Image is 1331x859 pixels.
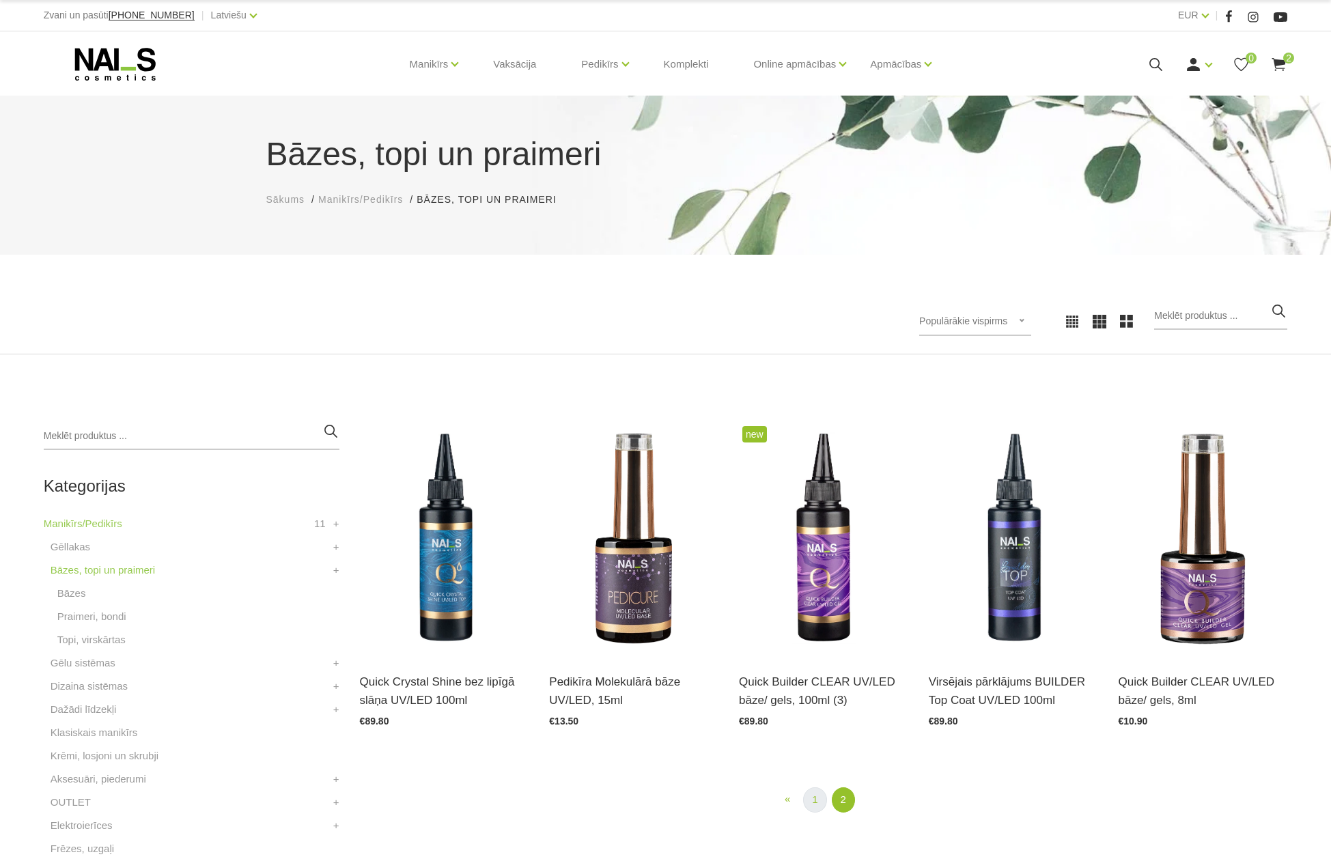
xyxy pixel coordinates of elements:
[51,724,138,741] a: Klasiskais manikīrs
[1233,56,1250,73] a: 0
[1118,423,1287,656] img: Quick Builder Clear Caurspīdīga bāze/gels. Šī bāze/gels ir unikāls produkts ar daudz izmantošanas...
[929,673,1098,709] a: Virsējais pārklājums BUILDER Top Coat UV/LED 100ml
[51,817,113,834] a: Elektroierīces
[44,423,339,450] input: Meklēt produktus ...
[333,655,339,671] a: +
[870,37,921,91] a: Apmācības
[333,701,339,718] a: +
[333,678,339,694] a: +
[742,426,767,442] span: new
[266,194,305,205] span: Sākums
[360,787,1288,813] nav: catalog-product-list
[360,673,529,709] a: Quick Crystal Shine bez lipīgā slāņa UV/LED 100ml
[1283,53,1294,64] span: 2
[739,673,908,709] a: Quick Builder CLEAR UV/LED bāze/ gels, 100ml (3)
[109,10,195,20] a: [PHONE_NUMBER]
[51,794,91,811] a: OUTLET
[360,423,529,656] img: Virsējais pārklājums bez lipīgā slāņa un UV zilā pārklājuma. Nodrošina izcilu spīdumu manikīram l...
[333,539,339,555] a: +
[653,31,720,97] a: Komplekti
[333,794,339,811] a: +
[211,7,247,23] a: Latviešu
[44,7,195,24] div: Zvani un pasūti
[919,315,1007,326] span: Populārākie vispirms
[1154,302,1287,330] input: Meklēt produktus ...
[1270,56,1287,73] a: 2
[549,716,578,727] span: €13.50
[44,516,122,532] a: Manikīrs/Pedikīrs
[57,632,126,648] a: Topi, virskārtas
[266,193,305,207] a: Sākums
[1118,716,1147,727] span: €10.90
[776,787,798,811] a: Previous
[333,771,339,787] a: +
[549,673,718,709] a: Pedikīra Molekulārā bāze UV/LED, 15ml
[1216,7,1218,24] span: |
[44,477,339,495] h2: Kategorijas
[832,787,855,813] a: 2
[57,608,126,625] a: Praimeri, bondi
[410,37,449,91] a: Manikīrs
[333,516,339,532] a: +
[266,130,1065,179] h1: Bāzes, topi un praimeri
[417,193,570,207] li: Bāzes, topi un praimeri
[51,748,158,764] a: Krēmi, losjoni un skrubji
[318,193,403,207] a: Manikīrs/Pedikīrs
[318,194,403,205] span: Manikīrs/Pedikīrs
[333,562,339,578] a: +
[201,7,204,24] span: |
[51,655,115,671] a: Gēlu sistēmas
[929,716,958,727] span: €89.80
[51,678,128,694] a: Dizaina sistēmas
[51,841,114,857] a: Frēzes, uzgaļi
[314,516,326,532] span: 11
[51,771,146,787] a: Aksesuāri, piederumi
[1246,53,1257,64] span: 0
[1178,7,1199,23] a: EUR
[1118,673,1287,709] a: Quick Builder CLEAR UV/LED bāze/ gels, 8ml
[360,716,389,727] span: €89.80
[803,787,826,813] a: 1
[739,423,908,656] img: Quick Builder Clear – caurspīdīga bāze/gels. Šī bāze/gels ir unikāls produkts ar daudz izmantošan...
[333,817,339,834] a: +
[51,562,155,578] a: Bāzes, topi un praimeri
[482,31,547,97] a: Vaksācija
[929,423,1098,656] img: Builder Top virsējais pārklājums bez lipīgā slāņa gēllakas/gēla pārklājuma izlīdzināšanai un nost...
[57,585,86,602] a: Bāzes
[51,539,90,555] a: Gēllakas
[549,423,718,656] img: Pateicoties molekulārās bāzes konsistencei, tā nepadara nagus biezus, samazinot traumēšanas risku...
[581,37,618,91] a: Pedikīrs
[739,716,768,727] span: €89.80
[753,37,836,91] a: Online apmācības
[785,793,790,804] span: «
[51,701,117,718] a: Dažādi līdzekļi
